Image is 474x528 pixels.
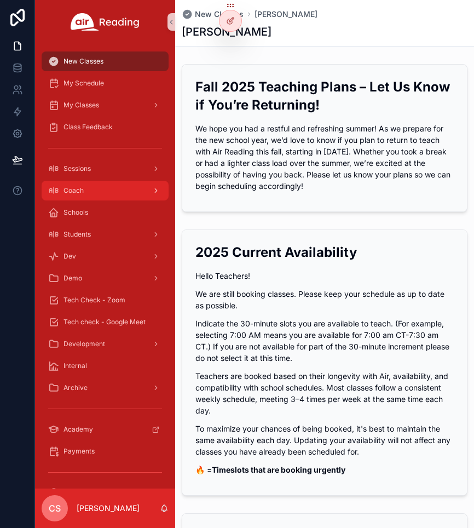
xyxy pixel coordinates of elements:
[42,356,169,376] a: Internal
[63,123,113,131] span: Class Feedback
[63,383,88,392] span: Archive
[42,117,169,137] a: Class Feedback
[195,243,454,261] h2: 2025 Current Availability
[195,123,454,192] p: We hope you had a restful and refreshing summer! As we prepare for the new school year, we’d love...
[195,370,454,416] p: Teachers are booked based on their longevity with Air, availability, and compatibility with schoo...
[63,425,93,434] span: Academy
[35,44,175,489] div: scrollable content
[195,78,454,114] h2: Fall 2025 Teaching Plans – Let Us Know if You’re Returning!
[42,51,169,71] a: New Classes
[195,270,454,282] p: Hello Teachers!
[42,159,169,179] a: Sessions
[42,225,169,244] a: Students
[42,268,169,288] a: Demo
[63,164,91,173] span: Sessions
[63,340,105,348] span: Development
[182,9,244,20] a: New Classes
[42,420,169,439] a: Academy
[42,290,169,310] a: Tech Check - Zoom
[63,230,91,239] span: Students
[63,79,104,88] span: My Schedule
[195,423,454,457] p: To maximize your chances of being booked, it's best to maintain the same availability each day. U...
[63,252,76,261] span: Dev
[63,361,87,370] span: Internal
[195,9,244,20] span: New Classes
[42,203,169,222] a: Schools
[42,246,169,266] a: Dev
[63,296,125,305] span: Tech Check - Zoom
[63,186,84,195] span: Coach
[212,465,345,474] strong: Timeslots that are booking urgently
[42,181,169,200] a: Coach
[195,288,454,311] p: We are still booking classes. Please keep your schedule as up to date as possible.
[195,464,454,475] p: 🔥 =
[63,57,103,66] span: New Classes
[63,274,82,283] span: Demo
[71,13,140,31] img: App logo
[77,503,140,514] p: [PERSON_NAME]
[42,312,169,332] a: Tech check - Google Meet
[42,95,169,115] a: My Classes
[63,447,95,456] span: Payments
[63,318,146,326] span: Tech check - Google Meet
[42,334,169,354] a: Development
[63,101,99,110] span: My Classes
[42,73,169,93] a: My Schedule
[42,378,169,398] a: Archive
[49,502,61,515] span: CS
[195,318,454,364] p: Indicate the 30-minute slots you are available to teach. (For example, selecting 7:00 AM means yo...
[182,24,271,39] h1: [PERSON_NAME]
[42,441,169,461] a: Payments
[255,9,317,20] a: [PERSON_NAME]
[63,208,88,217] span: Schools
